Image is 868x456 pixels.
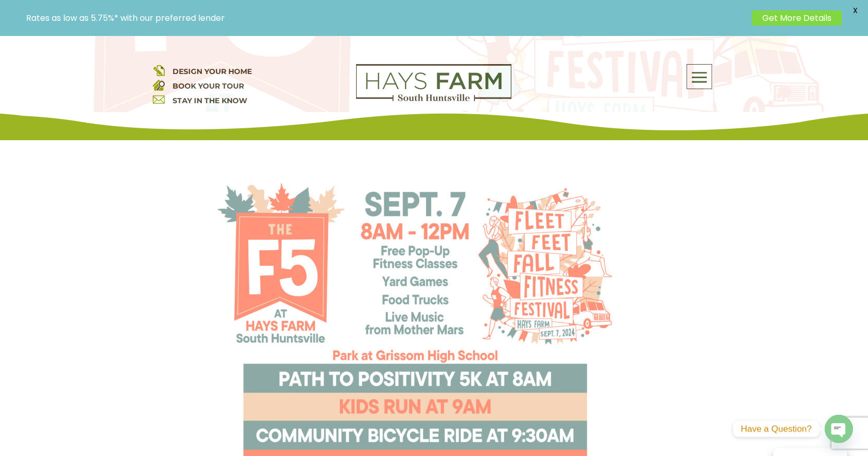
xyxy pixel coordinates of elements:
[173,96,247,105] a: STAY IN THE KNOW
[356,94,511,104] a: hays farm homes huntsville development
[752,10,842,26] a: Get More Details
[173,67,252,76] a: DESIGN YOUR HOME
[153,79,165,91] img: book your home tour
[356,64,511,102] img: Logo
[153,64,165,76] img: design your home
[847,3,863,18] span: X
[173,81,244,91] a: BOOK YOUR TOUR
[26,13,747,23] p: Rates as low as 5.75%* with our preferred lender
